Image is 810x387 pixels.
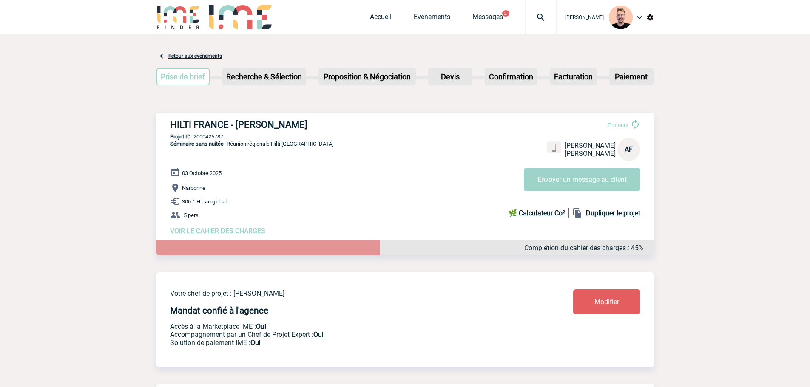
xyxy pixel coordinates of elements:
img: file_copy-black-24dp.png [572,208,583,218]
p: Conformité aux process achat client, Prise en charge de la facturation, Mutualisation de plusieur... [170,339,523,347]
b: Projet ID : [170,133,193,140]
p: Devis [429,69,472,85]
b: Oui [250,339,261,347]
img: IME-Finder [156,5,201,29]
span: Séminaire sans nuitée [170,141,224,147]
a: Retour aux événements [168,53,222,59]
h3: HILTI FRANCE - [PERSON_NAME] [170,119,425,130]
p: Recherche & Sélection [223,69,305,85]
img: portable.png [550,144,558,152]
b: Dupliquer le projet [586,209,640,217]
span: [PERSON_NAME] [565,150,616,158]
b: 🌿 Calculateur Co² [509,209,565,217]
span: - Réunion régionale Hilti [GEOGRAPHIC_DATA] [170,141,333,147]
p: Facturation [551,69,596,85]
span: [PERSON_NAME] [565,141,616,150]
span: 300 € HT au global [182,198,227,205]
button: Envoyer un message au client [524,168,640,191]
p: Confirmation [486,69,537,85]
span: 03 Octobre 2025 [182,170,222,176]
span: [PERSON_NAME] [565,14,604,20]
p: Votre chef de projet : [PERSON_NAME] [170,289,523,297]
span: En cours [608,122,628,128]
a: Messages [472,13,503,25]
p: 2000425787 [156,133,654,140]
a: Evénements [414,13,450,25]
p: Prise de brief [157,69,209,85]
span: Modifier [594,298,619,306]
button: 2 [502,10,509,17]
a: 🌿 Calculateur Co² [509,208,569,218]
h4: Mandat confié à l'agence [170,305,268,316]
p: Accès à la Marketplace IME : [170,322,523,331]
p: Prestation payante [170,331,523,339]
span: Narbonne [182,185,205,191]
a: VOIR LE CAHIER DES CHARGES [170,227,265,235]
b: Oui [313,331,324,339]
p: Proposition & Négociation [319,69,415,85]
span: 5 pers. [184,212,200,218]
p: Paiement [610,69,653,85]
b: Oui [256,322,266,331]
span: AF [625,145,633,153]
a: Accueil [370,13,392,25]
img: 129741-1.png [609,6,633,29]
